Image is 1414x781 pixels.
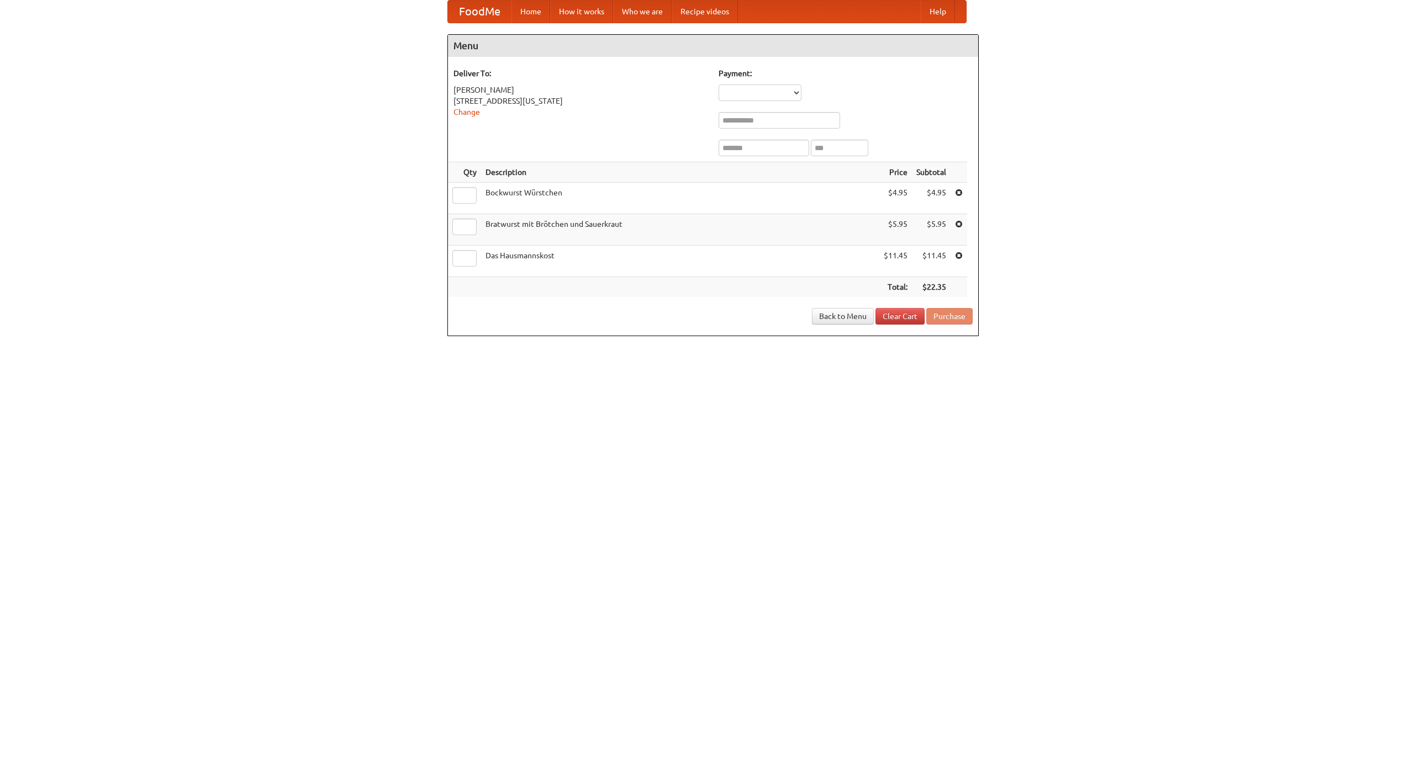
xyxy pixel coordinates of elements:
[879,246,912,277] td: $11.45
[719,68,973,79] h5: Payment:
[912,277,951,297] th: $22.35
[481,246,879,277] td: Das Hausmannskost
[879,183,912,214] td: $4.95
[481,162,879,183] th: Description
[453,84,708,95] div: [PERSON_NAME]
[875,308,925,325] a: Clear Cart
[453,95,708,107] div: [STREET_ADDRESS][US_STATE]
[879,162,912,183] th: Price
[912,214,951,246] td: $5.95
[453,108,480,116] a: Change
[448,35,978,57] h4: Menu
[921,1,955,23] a: Help
[879,277,912,297] th: Total:
[912,183,951,214] td: $4.95
[613,1,672,23] a: Who we are
[672,1,738,23] a: Recipe videos
[879,214,912,246] td: $5.95
[812,308,874,325] a: Back to Menu
[453,68,708,79] h5: Deliver To:
[511,1,550,23] a: Home
[448,162,481,183] th: Qty
[481,214,879,246] td: Bratwurst mit Brötchen und Sauerkraut
[448,1,511,23] a: FoodMe
[912,246,951,277] td: $11.45
[926,308,973,325] button: Purchase
[481,183,879,214] td: Bockwurst Würstchen
[550,1,613,23] a: How it works
[912,162,951,183] th: Subtotal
